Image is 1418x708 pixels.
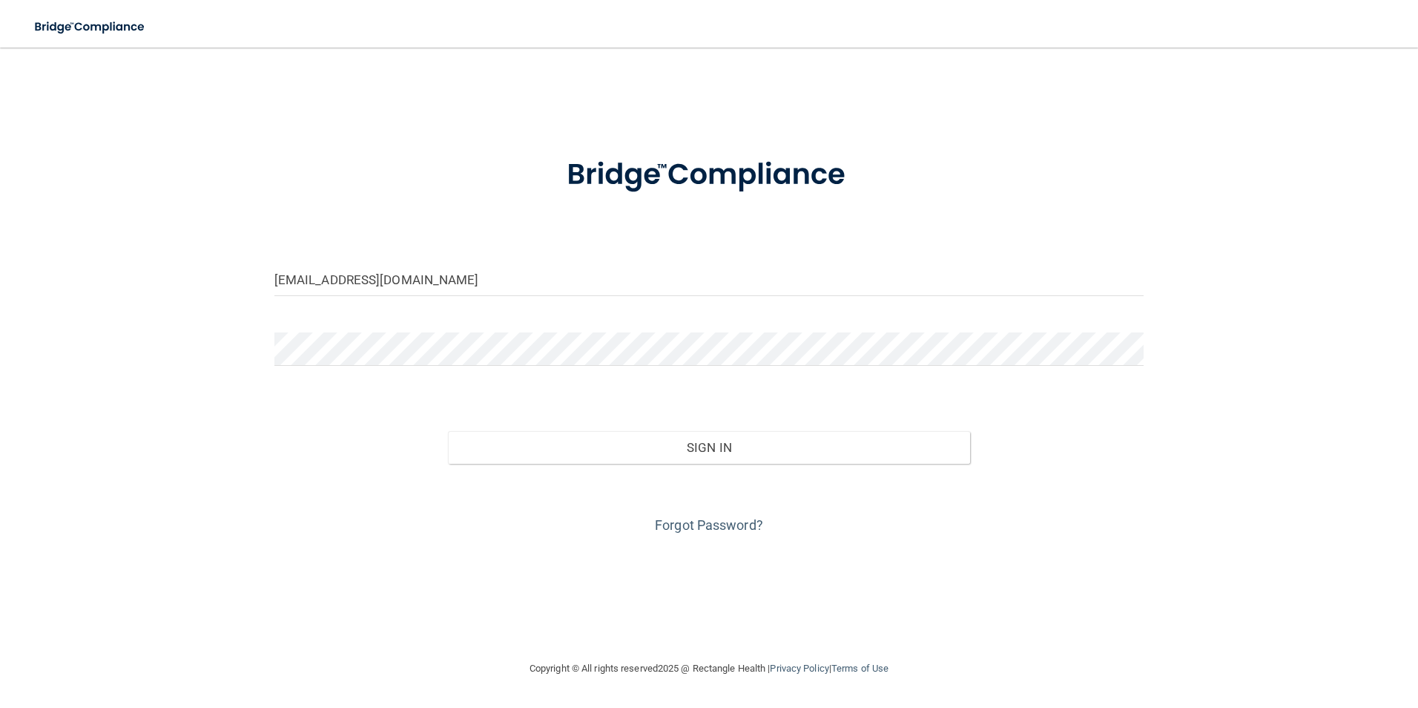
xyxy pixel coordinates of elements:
[274,263,1144,296] input: Email
[448,431,970,464] button: Sign In
[536,137,882,214] img: bridge_compliance_login_screen.278c3ca4.svg
[438,645,980,692] div: Copyright © All rights reserved 2025 @ Rectangle Health | |
[655,517,763,533] a: Forgot Password?
[831,663,888,674] a: Terms of Use
[22,12,159,42] img: bridge_compliance_login_screen.278c3ca4.svg
[770,663,828,674] a: Privacy Policy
